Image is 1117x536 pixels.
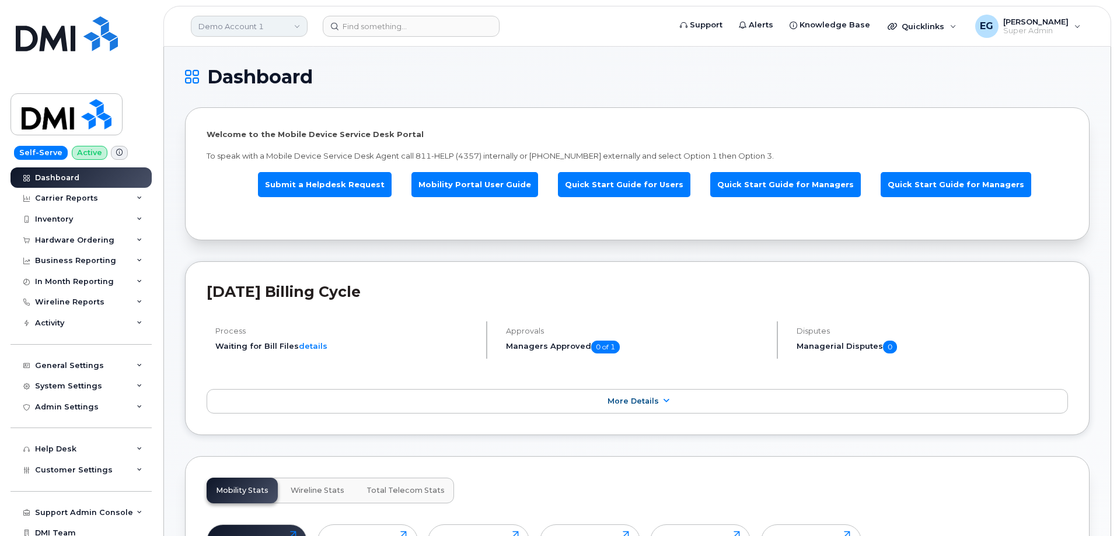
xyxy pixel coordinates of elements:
[883,341,897,353] span: 0
[291,486,344,495] span: Wireline Stats
[797,327,1068,335] h4: Disputes
[881,172,1031,197] a: Quick Start Guide for Managers
[299,341,327,351] a: details
[207,129,1068,140] p: Welcome to the Mobile Device Service Desk Portal
[411,172,538,197] a: Mobility Portal User Guide
[366,486,445,495] span: Total Telecom Stats
[558,172,690,197] a: Quick Start Guide for Users
[710,172,861,197] a: Quick Start Guide for Managers
[506,341,767,353] h5: Managers Approved
[207,68,313,86] span: Dashboard
[506,327,767,335] h4: Approvals
[797,341,1068,353] h5: Managerial Disputes
[608,397,659,405] span: More Details
[215,341,476,352] li: Waiting for Bill Files
[591,341,620,353] span: 0 of 1
[258,172,392,197] a: Submit a Helpdesk Request
[207,150,1068,162] p: To speak with a Mobile Device Service Desk Agent call 811-HELP (4357) internally or [PHONE_NUMBER...
[215,327,476,335] h4: Process
[207,283,1068,300] h2: [DATE] Billing Cycle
